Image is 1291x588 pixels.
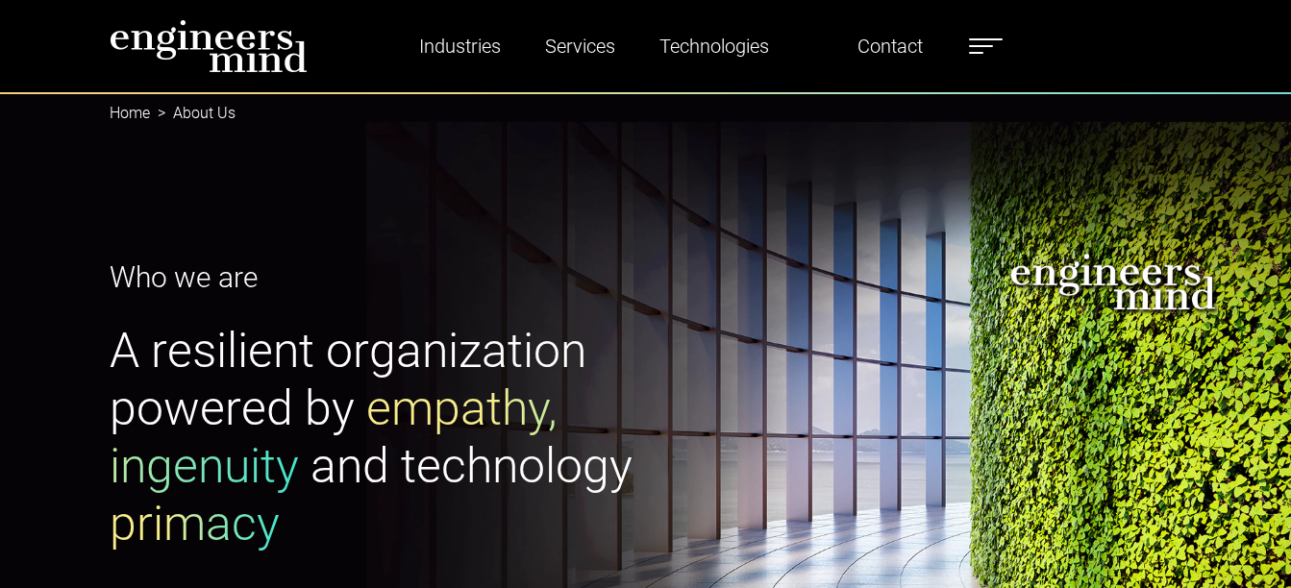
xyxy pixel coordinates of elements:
[110,19,308,73] img: logo
[150,102,236,125] li: About Us
[411,24,509,68] a: Industries
[110,496,280,551] span: primacy
[110,380,558,494] span: empathy, ingenuity
[110,322,634,552] h1: A resilient organization powered by and technology
[652,24,777,68] a: Technologies
[110,256,634,299] p: Who we are
[537,24,623,68] a: Services
[850,24,931,68] a: Contact
[110,104,150,122] a: Home
[110,92,1182,135] nav: breadcrumb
